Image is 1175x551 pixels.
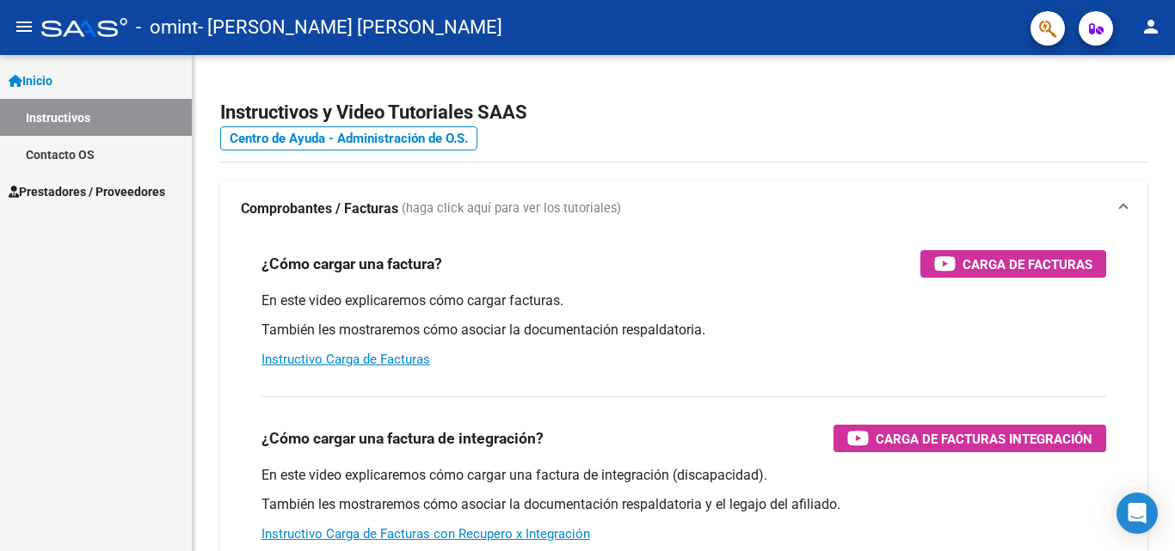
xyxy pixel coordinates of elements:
[261,426,544,450] h3: ¿Cómo cargar una factura de integración?
[963,254,1092,275] span: Carga de Facturas
[1141,16,1161,37] mat-icon: person
[876,428,1092,450] span: Carga de Facturas Integración
[220,181,1147,236] mat-expansion-panel-header: Comprobantes / Facturas (haga click aquí para ver los tutoriales)
[261,252,442,276] h3: ¿Cómo cargar una factura?
[834,425,1106,452] button: Carga de Facturas Integración
[261,291,1106,310] p: En este video explicaremos cómo cargar facturas.
[220,96,1147,129] h2: Instructivos y Video Tutoriales SAAS
[9,182,165,201] span: Prestadores / Proveedores
[198,9,502,46] span: - [PERSON_NAME] [PERSON_NAME]
[920,250,1106,278] button: Carga de Facturas
[261,321,1106,340] p: También les mostraremos cómo asociar la documentación respaldatoria.
[14,16,34,37] mat-icon: menu
[241,199,398,218] strong: Comprobantes / Facturas
[136,9,198,46] span: - omint
[220,126,477,150] a: Centro de Ayuda - Administración de O.S.
[261,352,430,367] a: Instructivo Carga de Facturas
[402,199,621,218] span: (haga click aquí para ver los tutoriales)
[9,71,52,90] span: Inicio
[1117,493,1158,534] div: Open Intercom Messenger
[261,495,1106,514] p: También les mostraremos cómo asociar la documentación respaldatoria y el legajo del afiliado.
[261,466,1106,485] p: En este video explicaremos cómo cargar una factura de integración (discapacidad).
[261,526,590,542] a: Instructivo Carga de Facturas con Recupero x Integración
